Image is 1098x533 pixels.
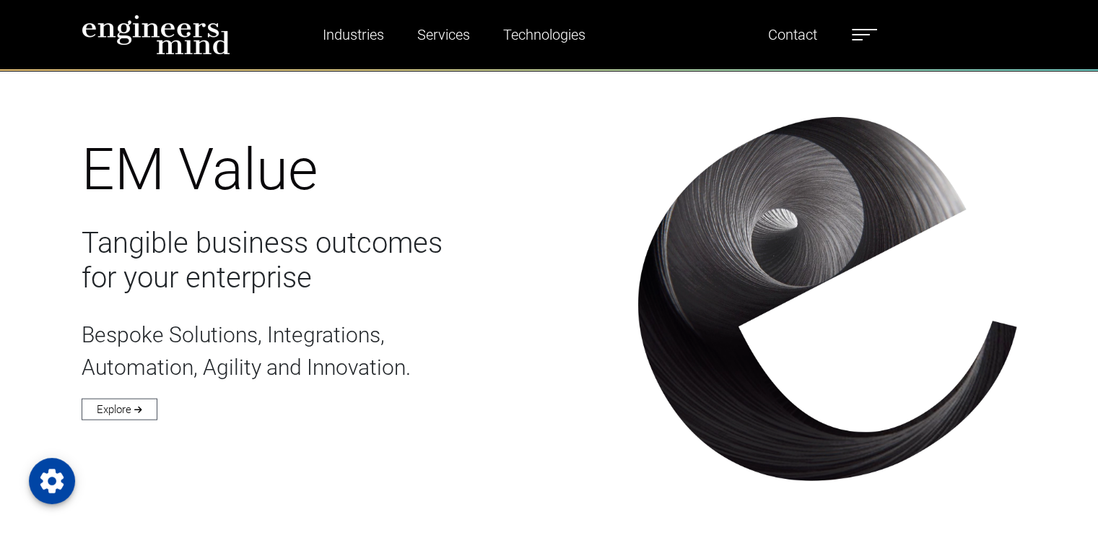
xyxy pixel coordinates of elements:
[317,18,390,51] a: Industries
[497,18,591,51] a: Technologies
[411,18,476,51] a: Services
[82,399,157,420] a: Explore
[762,18,823,51] a: Contact
[82,318,620,383] p: Bespoke Solutions, Integrations, Automation, Agility and Innovation.
[82,14,230,55] img: logo
[637,116,1017,482] img: intro-img
[82,136,318,204] span: EM Value
[82,226,620,295] h3: Tangible business outcomes for your enterprise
